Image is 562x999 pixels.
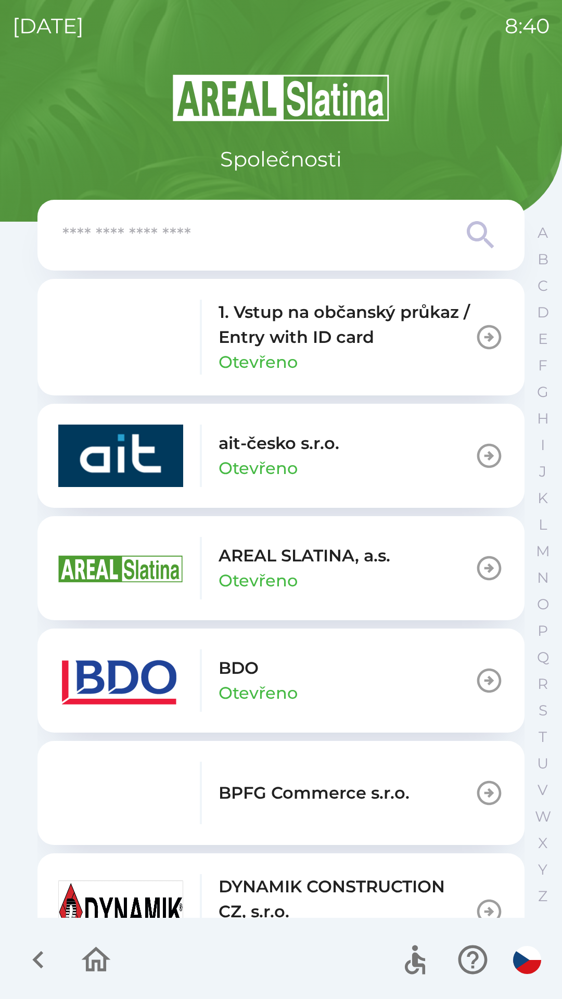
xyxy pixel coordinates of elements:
p: M [536,542,550,560]
button: R [530,671,556,697]
p: L [539,516,547,534]
p: D [537,303,549,322]
p: Otevřeno [219,350,298,375]
p: A [538,224,548,242]
p: R [538,675,548,693]
p: V [538,781,548,799]
button: J [530,458,556,485]
button: G [530,379,556,405]
button: C [530,273,556,299]
p: E [538,330,548,348]
button: O [530,591,556,618]
p: Otevřeno [219,456,298,481]
p: Z [538,887,547,905]
p: N [537,569,549,587]
p: Q [537,648,549,667]
p: B [538,250,548,268]
p: J [539,463,546,481]
button: D [530,299,556,326]
p: ait-česko s.r.o. [219,431,339,456]
button: T [530,724,556,750]
button: V [530,777,556,803]
p: H [537,409,549,428]
button: DYNAMIK CONSTRUCTION CZ, s.r.o.Otevřeno [37,853,525,970]
p: K [538,489,548,507]
button: B [530,246,556,273]
p: 1. Vstup na občanský průkaz / Entry with ID card [219,300,475,350]
p: W [535,808,551,826]
button: L [530,511,556,538]
button: Q [530,644,556,671]
button: F [530,352,556,379]
button: AREAL SLATINA, a.s.Otevřeno [37,516,525,620]
p: [DATE] [12,10,84,42]
p: DYNAMIK CONSTRUCTION CZ, s.r.o. [219,874,475,924]
button: BDOOtevřeno [37,629,525,733]
button: X [530,830,556,856]
button: A [530,220,556,246]
p: AREAL SLATINA, a.s. [219,543,390,568]
button: Y [530,856,556,883]
button: P [530,618,556,644]
p: U [537,754,548,773]
p: O [537,595,549,613]
p: I [541,436,545,454]
p: C [538,277,548,295]
button: M [530,538,556,565]
p: X [538,834,547,852]
p: G [537,383,548,401]
p: T [539,728,547,746]
p: P [538,622,548,640]
button: ait-česko s.r.o.Otevřeno [37,404,525,508]
p: Společnosti [220,144,342,175]
img: cs flag [513,946,541,974]
button: I [530,432,556,458]
button: W [530,803,556,830]
button: BPFG Commerce s.r.o. [37,741,525,845]
p: 8:40 [505,10,550,42]
p: Y [538,861,547,879]
button: H [530,405,556,432]
p: Otevřeno [219,568,298,593]
button: U [530,750,556,777]
p: BDO [219,656,259,681]
p: Otevřeno [219,681,298,706]
img: ae7449ef-04f1-48ed-85b5-e61960c78b50.png [58,649,183,712]
p: F [538,356,547,375]
img: 40b5cfbb-27b1-4737-80dc-99d800fbabba.png [58,425,183,487]
img: 93ea42ec-2d1b-4d6e-8f8a-bdbb4610bcc3.png [58,306,183,368]
button: Z [530,883,556,910]
button: N [530,565,556,591]
button: E [530,326,556,352]
button: 1. Vstup na občanský průkaz / Entry with ID cardOtevřeno [37,279,525,395]
p: BPFG Commerce s.r.o. [219,780,410,805]
img: aad3f322-fb90-43a2-be23-5ead3ef36ce5.png [58,537,183,599]
img: Logo [37,73,525,123]
img: f3b1b367-54a7-43c8-9d7e-84e812667233.png [58,762,183,824]
button: K [530,485,556,511]
button: S [530,697,556,724]
img: 9aa1c191-0426-4a03-845b-4981a011e109.jpeg [58,880,183,943]
p: S [539,701,547,720]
